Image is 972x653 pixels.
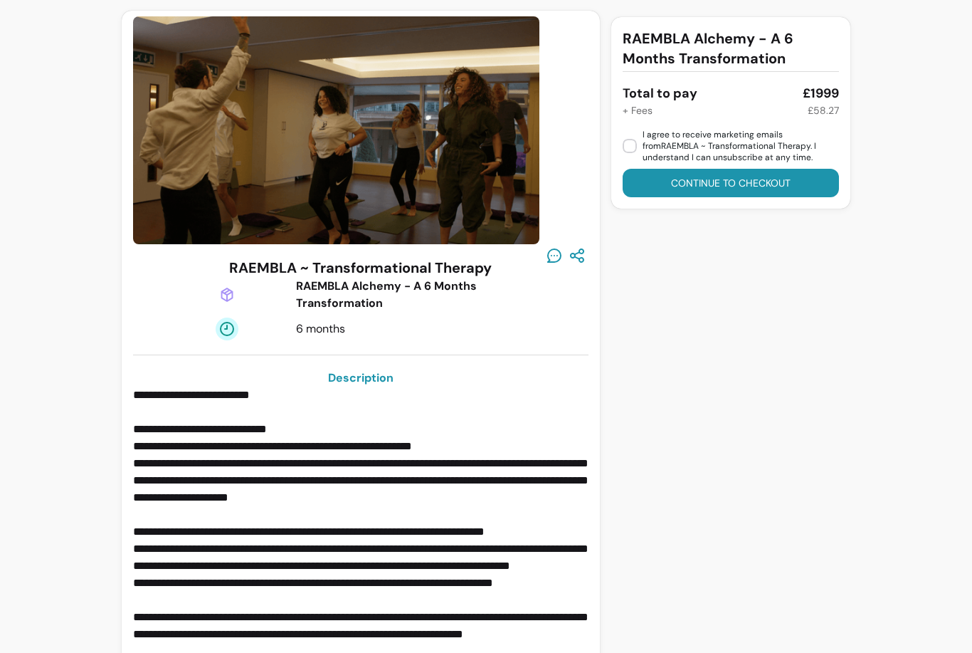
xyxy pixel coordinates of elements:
[623,103,653,117] div: + Fees
[623,169,839,197] button: Continue to checkout
[623,28,839,68] h3: RAEMBLA Alchemy - A 6 Months Transformation
[296,320,443,338] div: 6 months
[296,278,505,312] div: RAEMBLA Alchemy - A 6 Months Transformation
[808,103,839,117] div: £58.27
[133,16,539,244] img: https://d3pz9znudhj10h.cloudfront.net/1e7982b4-64d1-4487-b226-489712663767
[229,258,492,278] h3: RAEMBLA ~ Transformational Therapy
[623,83,697,103] div: Total to pay
[803,83,839,103] div: £1999
[133,370,588,387] h3: Description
